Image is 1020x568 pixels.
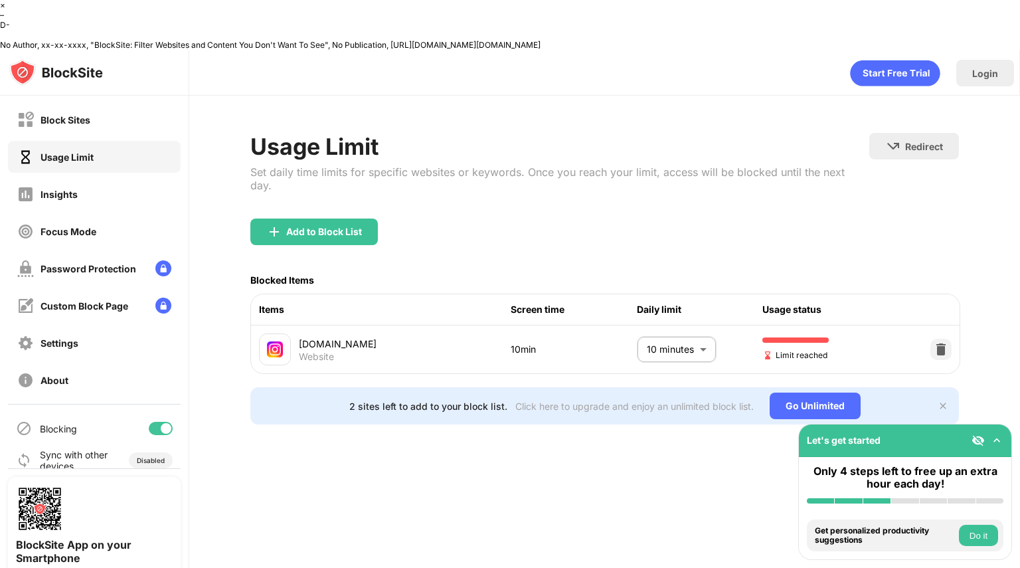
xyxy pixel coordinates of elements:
[16,485,64,533] img: options-page-qr-code.png
[515,401,754,412] div: Click here to upgrade and enjoy an unlimited block list.
[17,335,34,351] img: settings-off.svg
[511,302,637,317] div: Screen time
[850,60,940,86] div: animation
[990,434,1003,447] img: omni-setup-toggle.svg
[17,186,34,203] img: insights-off.svg
[299,351,334,363] div: Website
[938,401,948,411] img: x-button.svg
[807,465,1003,490] div: Only 4 steps left to free up an extra hour each day!
[762,350,773,361] img: hourglass-end.svg
[511,342,637,357] div: 10min
[17,298,34,314] img: customize-block-page-off.svg
[250,133,869,160] div: Usage Limit
[41,375,68,386] div: About
[137,456,165,464] div: Disabled
[905,141,943,152] div: Redirect
[40,423,77,434] div: Blocking
[762,349,827,361] span: Limit reached
[16,421,32,436] img: blocking-icon.svg
[41,114,90,126] div: Block Sites
[41,226,96,237] div: Focus Mode
[349,401,507,412] div: 2 sites left to add to your block list.
[17,149,34,165] img: time-usage-on.svg
[637,302,763,317] div: Daily limit
[762,302,889,317] div: Usage status
[16,452,32,468] img: sync-icon.svg
[959,525,998,546] button: Do it
[17,223,34,240] img: focus-off.svg
[41,151,94,163] div: Usage Limit
[17,112,34,128] img: block-off.svg
[155,260,171,276] img: lock-menu.svg
[41,337,78,349] div: Settings
[16,538,173,565] div: BlockSite App on your Smartphone
[647,342,695,357] p: 10 minutes
[17,372,34,389] img: about-off.svg
[286,227,362,237] div: Add to Block List
[250,165,869,192] div: Set daily time limits for specific websites or keywords. Once you reach your limit, access will b...
[17,260,34,277] img: password-protection-off.svg
[770,393,861,419] div: Go Unlimited
[41,300,128,312] div: Custom Block Page
[41,189,78,200] div: Insights
[41,263,136,274] div: Password Protection
[9,59,103,86] img: logo-blocksite.svg
[972,68,998,79] div: Login
[259,302,511,317] div: Items
[267,341,283,357] img: favicons
[155,298,171,314] img: lock-menu.svg
[299,337,511,351] div: [DOMAIN_NAME]
[815,526,956,545] div: Get personalized productivity suggestions
[807,434,881,446] div: Let's get started
[972,434,985,447] img: eye-not-visible.svg
[40,449,108,472] div: Sync with other devices
[250,274,314,286] div: Blocked Items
